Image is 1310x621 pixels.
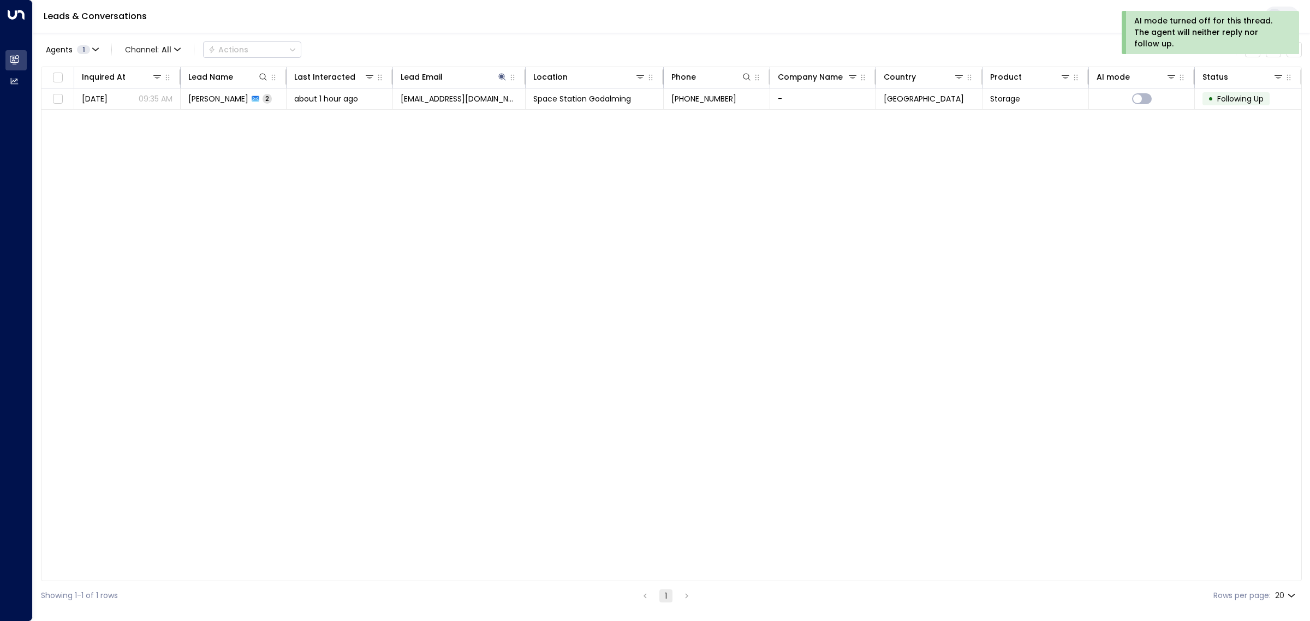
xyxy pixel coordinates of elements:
[533,70,568,83] div: Location
[659,589,672,602] button: page 1
[263,94,272,103] span: 2
[294,70,355,83] div: Last Interacted
[1217,93,1264,104] span: Following Up
[82,70,126,83] div: Inquired At
[884,93,964,104] span: United Kingdom
[51,92,64,106] span: Toggle select row
[1275,588,1297,604] div: 20
[638,589,694,602] nav: pagination navigation
[990,93,1020,104] span: Storage
[401,93,517,104] span: vuvyreduz@gmail.com
[208,45,248,55] div: Actions
[990,70,1022,83] div: Product
[82,70,163,83] div: Inquired At
[139,93,172,104] p: 09:35 AM
[121,42,185,57] button: Channel:All
[990,70,1071,83] div: Product
[41,42,103,57] button: Agents1
[121,42,185,57] span: Channel:
[671,70,752,83] div: Phone
[46,46,73,53] span: Agents
[203,41,301,58] button: Actions
[162,45,171,54] span: All
[1202,70,1284,83] div: Status
[884,70,916,83] div: Country
[1213,590,1271,601] label: Rows per page:
[533,93,631,104] span: Space Station Godalming
[51,71,64,85] span: Toggle select all
[1208,89,1213,108] div: •
[1097,70,1130,83] div: AI mode
[294,93,358,104] span: about 1 hour ago
[671,93,736,104] span: +447936555683
[778,70,843,83] div: Company Name
[533,70,646,83] div: Location
[1202,70,1228,83] div: Status
[44,10,147,22] a: Leads & Conversations
[778,70,859,83] div: Company Name
[188,70,269,83] div: Lead Name
[1134,15,1284,50] div: AI mode turned off for this thread. The agent will neither reply nor follow up.
[188,93,248,104] span: Ariel Morales
[82,93,108,104] span: Yesterday
[294,70,375,83] div: Last Interacted
[401,70,508,83] div: Lead Email
[1097,70,1177,83] div: AI mode
[770,88,877,109] td: -
[41,590,118,601] div: Showing 1-1 of 1 rows
[203,41,301,58] div: Button group with a nested menu
[884,70,964,83] div: Country
[77,45,90,54] span: 1
[671,70,696,83] div: Phone
[401,70,443,83] div: Lead Email
[188,70,233,83] div: Lead Name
